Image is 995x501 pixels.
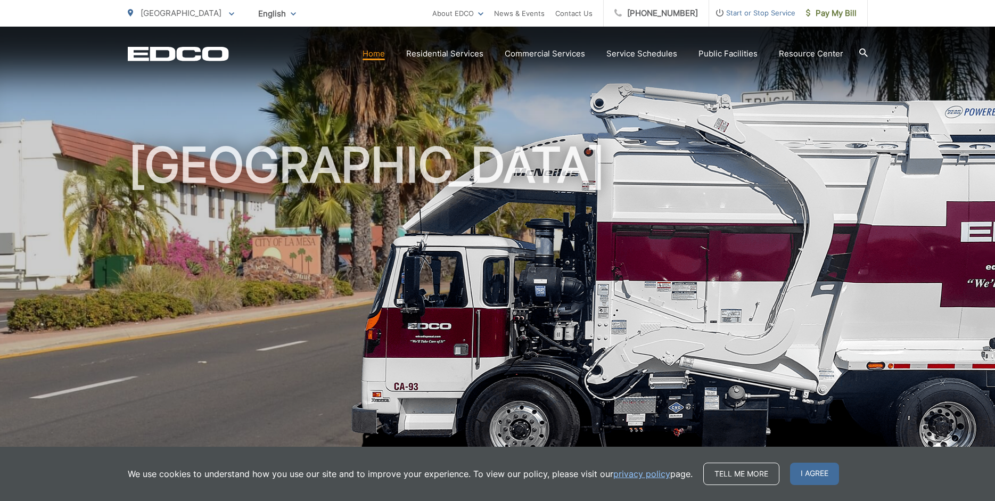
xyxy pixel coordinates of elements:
[141,8,221,18] span: [GEOGRAPHIC_DATA]
[790,463,839,485] span: I agree
[555,7,593,20] a: Contact Us
[698,47,758,60] a: Public Facilities
[806,7,857,20] span: Pay My Bill
[128,46,229,61] a: EDCD logo. Return to the homepage.
[505,47,585,60] a: Commercial Services
[613,467,670,480] a: privacy policy
[250,4,304,23] span: English
[432,7,483,20] a: About EDCO
[606,47,677,60] a: Service Schedules
[703,463,779,485] a: Tell me more
[363,47,385,60] a: Home
[406,47,483,60] a: Residential Services
[779,47,843,60] a: Resource Center
[128,138,868,475] h1: [GEOGRAPHIC_DATA]
[128,467,693,480] p: We use cookies to understand how you use our site and to improve your experience. To view our pol...
[494,7,545,20] a: News & Events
